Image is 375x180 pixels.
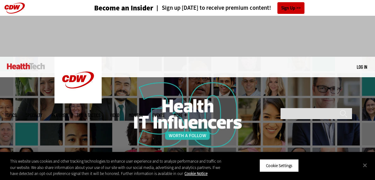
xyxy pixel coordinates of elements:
a: Video [110,113,119,118]
h3: Become an Insider [94,4,153,12]
iframe: advertisement [73,22,302,50]
a: Sign up [DATE] to receive premium content! [153,5,271,11]
div: This website uses cookies and other tracking technologies to enhance user experience and to analy... [10,158,225,177]
a: Features [52,113,67,118]
a: Log in [357,64,367,70]
span: Topics [5,113,16,118]
span: More [174,113,187,118]
img: Home [7,63,45,69]
span: Specialty [26,113,42,118]
img: Home [54,57,102,103]
a: Tips & Tactics [77,113,100,118]
a: More information about your privacy [185,171,207,176]
a: Become an Insider [71,4,153,12]
button: Cookie Settings [259,159,299,172]
div: User menu [357,64,367,70]
button: Close [358,158,372,172]
a: Sign Up [277,2,304,14]
a: MonITor [129,113,143,118]
a: Events [152,113,164,118]
a: CDW [54,98,102,105]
